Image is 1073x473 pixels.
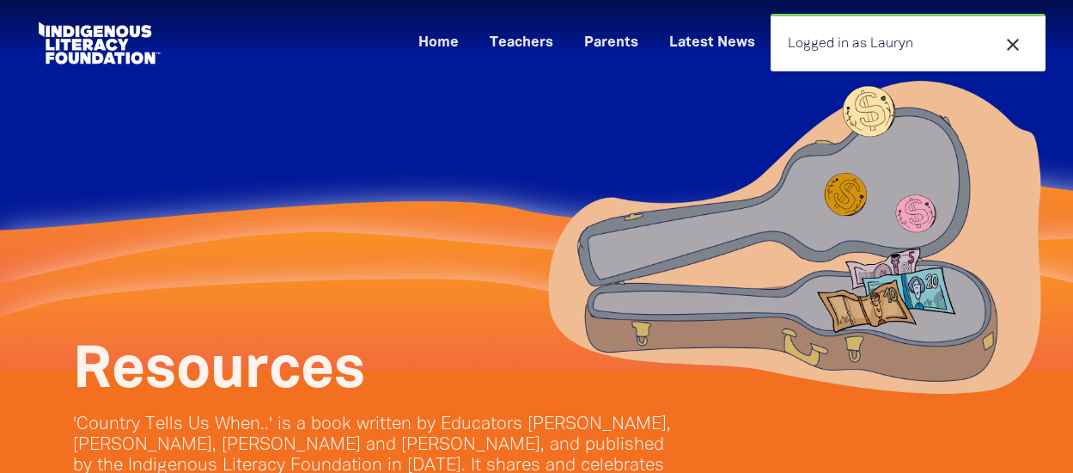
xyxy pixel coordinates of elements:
span: Resources [73,345,365,398]
a: Parents [574,29,649,58]
a: Home [408,29,469,58]
i: close [1003,34,1023,55]
a: Latest News [659,29,765,58]
button: close [997,34,1028,56]
a: Teachers [479,29,564,58]
div: Logged in as Lauryn [771,14,1046,71]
